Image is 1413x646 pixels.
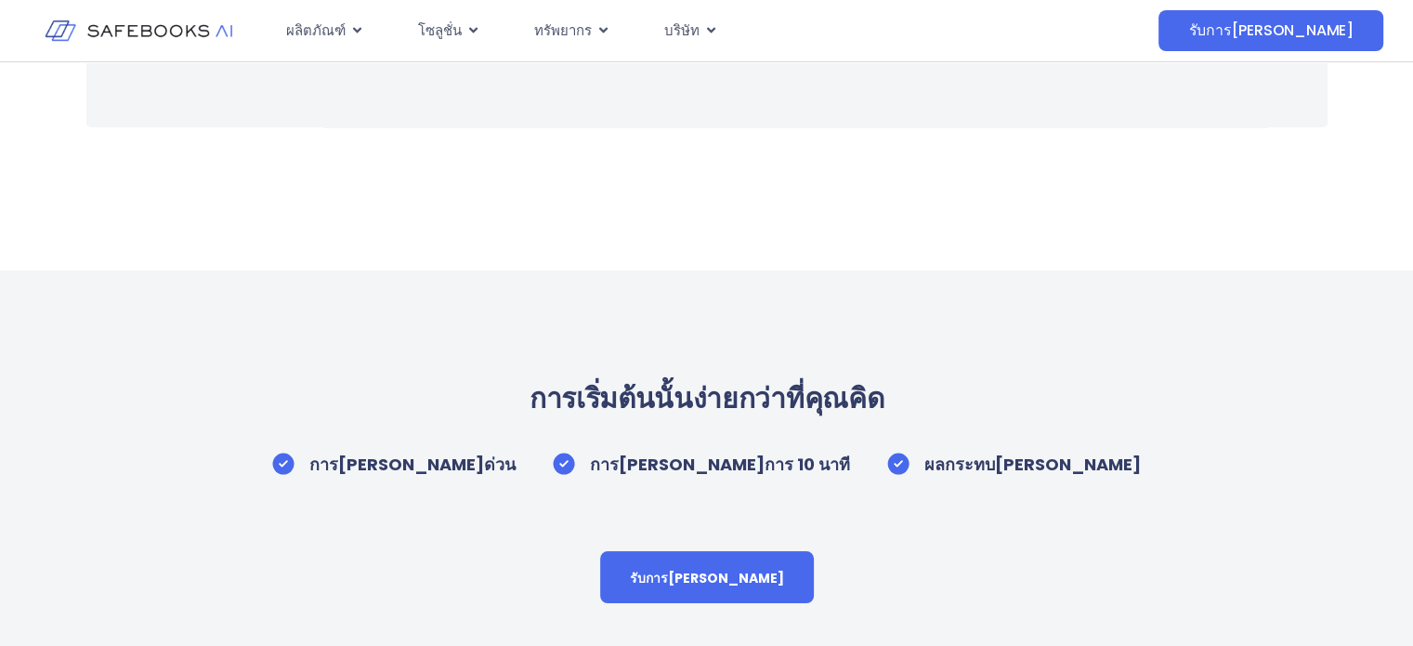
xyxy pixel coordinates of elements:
[530,378,883,418] font: การเริ่มต้นนั้นง่ายกว่าที่คุณคิด
[271,13,1075,49] nav: เมนู
[630,569,784,587] font: รับการ[PERSON_NAME]
[664,20,700,40] font: บริษัท
[271,13,1075,49] div: สลับเมนู
[590,453,850,476] font: การ[PERSON_NAME]การ 10 นาที
[309,453,516,476] font: การ[PERSON_NAME]ด่วน
[924,453,1141,476] font: ผลกระทบ[PERSON_NAME]
[1188,20,1353,41] font: รับการ[PERSON_NAME]
[1158,10,1382,51] a: รับการ[PERSON_NAME]
[286,20,346,40] font: ผลิตภัณฑ์
[534,20,592,40] font: ทรัพยากร
[600,551,814,603] a: รับการ[PERSON_NAME]
[418,20,462,40] font: โซลูชั่น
